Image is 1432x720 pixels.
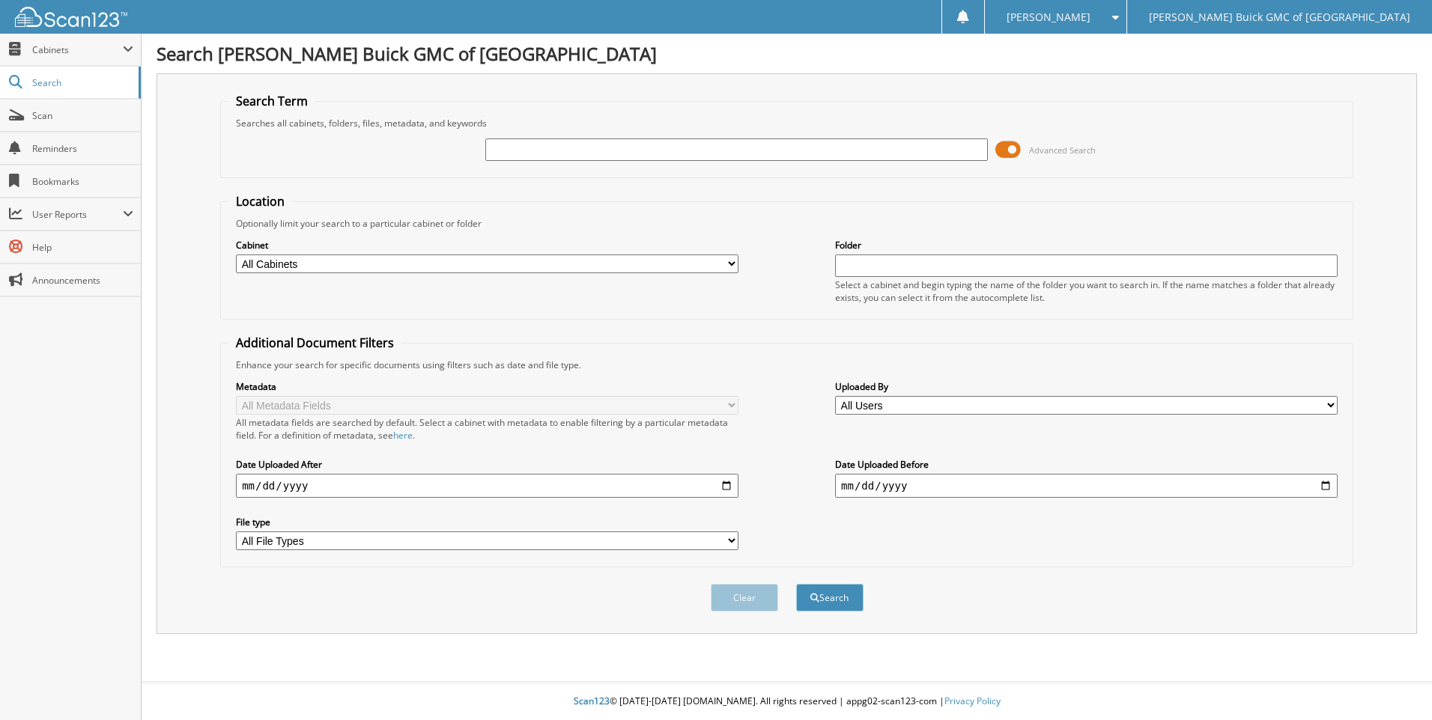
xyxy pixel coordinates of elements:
span: Search [32,76,131,89]
input: start [236,474,738,498]
button: Search [796,584,864,611]
span: [PERSON_NAME] [1007,13,1090,22]
div: © [DATE]-[DATE] [DOMAIN_NAME]. All rights reserved | appg02-scan123-com | [142,683,1432,720]
label: File type [236,516,738,528]
span: User Reports [32,208,123,221]
div: Enhance your search for specific documents using filters such as date and file type. [228,359,1345,371]
span: Bookmarks [32,175,133,188]
span: Scan123 [574,695,610,707]
h1: Search [PERSON_NAME] Buick GMC of [GEOGRAPHIC_DATA] [157,41,1417,66]
div: Searches all cabinets, folders, files, metadata, and keywords [228,117,1345,129]
span: Announcements [32,274,133,287]
span: Help [32,241,133,254]
img: scan123-logo-white.svg [15,7,127,27]
a: Privacy Policy [944,695,1001,707]
span: Advanced Search [1029,144,1096,156]
label: Cabinet [236,239,738,251]
div: All metadata fields are searched by default. Select a cabinet with metadata to enable filtering b... [236,416,738,442]
legend: Location [228,193,292,210]
span: Scan [32,109,133,122]
a: here [393,429,413,442]
span: [PERSON_NAME] Buick GMC of [GEOGRAPHIC_DATA] [1149,13,1410,22]
button: Clear [711,584,778,611]
label: Uploaded By [835,380,1338,393]
span: Cabinets [32,43,123,56]
label: Date Uploaded Before [835,458,1338,471]
div: Optionally limit your search to a particular cabinet or folder [228,217,1345,230]
div: Select a cabinet and begin typing the name of the folder you want to search in. If the name match... [835,278,1338,304]
span: Reminders [32,142,133,155]
label: Folder [835,239,1338,251]
label: Date Uploaded After [236,458,738,471]
legend: Search Term [228,93,315,109]
legend: Additional Document Filters [228,335,401,351]
input: end [835,474,1338,498]
label: Metadata [236,380,738,393]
